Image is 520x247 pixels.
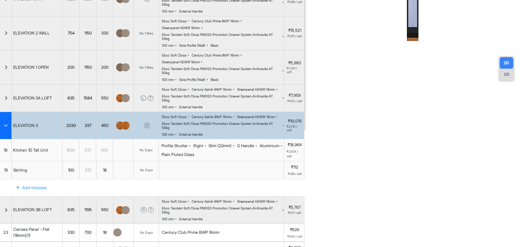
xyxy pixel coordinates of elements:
span: ₹244 / sqft [287,234,302,239]
div: Ebco Soft Close [162,19,186,23]
div: B [144,123,150,128]
div: 337 [79,146,96,155]
div: 1150 [80,29,96,37]
div: External Handle [179,9,202,13]
div: 330 [63,228,79,237]
img: thumb_709.jpg [113,228,122,237]
div: L [140,95,146,101]
div: 330 [96,29,113,37]
div: Profile Shutter [161,143,188,149]
div: ELEVATION 2 WALL [12,29,51,37]
div: T [148,207,154,212]
div: Century Club Prime BWP 16mm [192,19,239,23]
img: thumb_709.jpg [122,206,130,214]
div: Century Sainik BWP 16mm [192,115,232,119]
div: Gola Profile (Wall) [179,43,205,47]
p: ₹626 [290,227,299,233]
img: thumb_Acrylic_109.jpg [116,63,124,71]
img: thumb_TW_708.jpg [116,206,124,214]
p: ₹19,076 [288,119,302,123]
div: 700 [80,228,96,237]
div: 2030 [63,122,79,129]
div: Black [211,77,218,82]
div: 100 mm [162,9,174,13]
div: 100 [63,166,79,175]
img: thumb_TW_708.jpg [116,94,124,102]
div: Ebco Tandem Soft Close PMDS3 Promotion Drawer System Anthracite AT 50kg [162,32,281,41]
div: 550 [96,206,113,214]
div: ELEVATION 1 OPEN [12,64,50,71]
div: Black [211,43,218,47]
div: T [148,95,153,101]
span: ₹2,624 / sqft [287,149,303,158]
img: thumb_709.jpg [122,63,130,71]
p: ₹18,964 [288,142,302,148]
div: Greenpanel HDWR 16mm [237,115,275,119]
div: External Handle [179,105,202,109]
span: ₹1,168 / sqft [287,0,302,4]
div: No Fillers [139,31,153,35]
div: Greenpanel HDWR 16mm [237,199,275,203]
div: No Expo [140,230,153,235]
p: ₹112 [291,164,298,170]
div: Ebco Tandem Soft Close PMDS3 Promotion Drawer System Anthracite AT 50kg [162,206,281,214]
div: Slim (20mm) [209,143,232,149]
div: 200 [63,64,79,71]
div: Ebco Tandem Soft Close PMDS3 Promotion Drawer System Anthracite AT 50kg [162,94,281,102]
span: ₹299 / sqft [288,172,302,176]
div: 1584 [80,94,96,102]
div: Ebco Tandem Soft Close PMDS3 Promotion Drawer System Anthracite AT 50kg [162,67,281,75]
div: 100 mm [162,77,174,82]
span: ₹2,341 / sqft [287,67,303,74]
div: 835 [63,206,79,214]
div: 550 [96,94,113,102]
div: Century Club Prime BWP 16mm [162,229,219,235]
div: 100 mm [162,217,174,221]
div: External Handle [179,217,202,221]
div: 1150 [80,64,96,71]
span: ₹1,611 / sqft [287,35,302,38]
span: 19 [4,167,8,173]
div: 1930 [62,146,79,155]
span: 18 [4,147,7,153]
div: No Fillers [139,65,153,69]
div: Gola Profile (Wall) [179,77,205,82]
div: ELEVATION 3 [12,122,39,129]
img: thumb_709.jpg [122,29,130,37]
div: Add modules [8,182,47,194]
div: 450 [96,122,113,129]
img: thumb_TW_708.jpg [116,121,124,130]
div: ELEVATION 3A LOFT [12,94,53,102]
div: 2D [500,57,513,69]
div: Carcass Panel - Flat (18mm)(1) [12,225,62,240]
div: No Expo [139,148,153,153]
div: Greenpanel HDWR 16mm [237,87,275,91]
div: 835 [63,94,79,102]
div: Skirting [12,166,28,175]
div: Ebco Soft Close [162,53,186,57]
div: Right [193,143,203,149]
img: thumb_709.jpg [122,94,130,102]
div: 450 [96,146,113,155]
div: 18 [96,228,113,237]
p: ₹15,521 [288,28,301,33]
div: 1195 [80,206,96,214]
p: ₹5,983 [288,61,301,65]
img: thumb_Acrylic_109.jpg [116,29,124,37]
div: 100 mm [162,132,174,136]
div: Ebco Tandem Soft Close PMDS3 Promotion Drawer System Anthracite AT 50kg [162,121,281,130]
div: Kitchen 1D Tall Unit [12,146,49,155]
div: Aluminium [260,143,279,149]
div: Ebco Soft Close [162,199,186,203]
div: Greenpanel HDWR 16mm [162,60,200,64]
div: 337 [80,166,96,175]
div: ELEVATION 3B LOFT [12,206,53,214]
p: ₹5,767 [289,205,301,210]
img: thumb_TW_708.jpg [122,121,130,130]
div: G Handle [237,143,254,149]
div: No Expo [140,167,153,173]
div: 100 mm [162,105,174,109]
p: ₹7,959 [289,93,301,98]
span: ₹2,510 / sqft [287,125,303,132]
div: Century Club Prime BWP 16mm [192,53,239,57]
